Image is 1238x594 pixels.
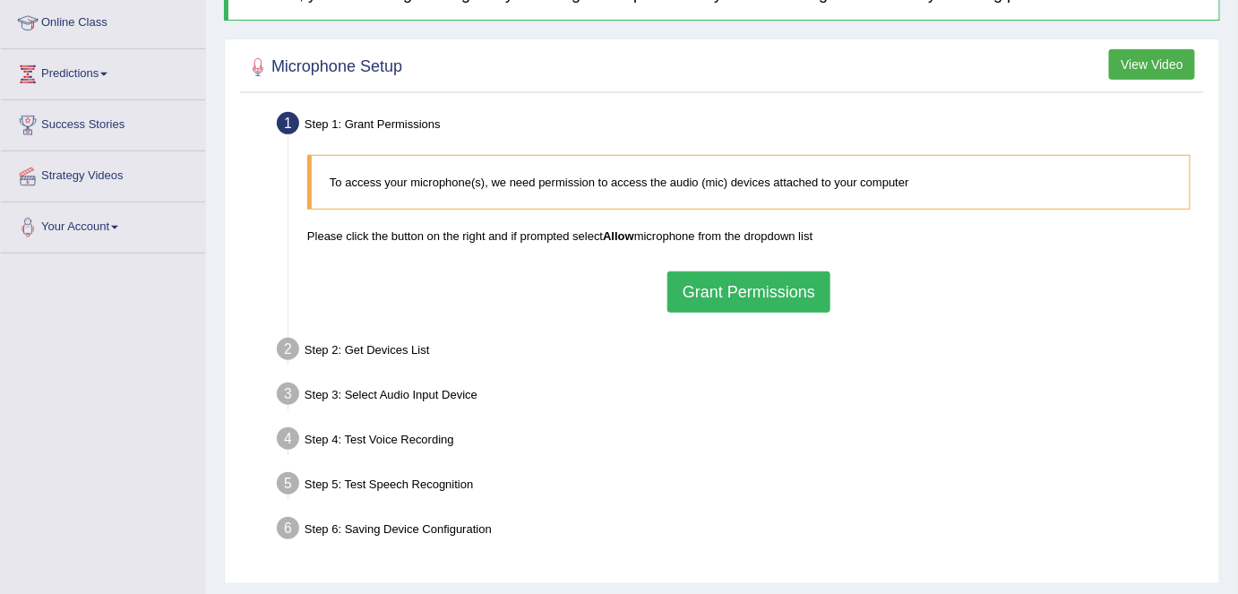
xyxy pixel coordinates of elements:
h2: Microphone Setup [245,54,402,81]
p: To access your microphone(s), we need permission to access the audio (mic) devices attached to yo... [330,174,1172,191]
a: Predictions [1,49,205,94]
a: Strategy Videos [1,151,205,196]
a: Success Stories [1,100,205,145]
b: Allow [603,229,634,243]
div: Step 2: Get Devices List [269,332,1211,372]
div: Step 1: Grant Permissions [269,107,1211,146]
button: Grant Permissions [667,271,830,313]
div: Step 5: Test Speech Recognition [269,467,1211,506]
div: Step 4: Test Voice Recording [269,422,1211,461]
div: Step 6: Saving Device Configuration [269,512,1211,551]
p: Please click the button on the right and if prompted select microphone from the dropdown list [307,228,1191,245]
button: View Video [1109,49,1195,80]
div: Step 3: Select Audio Input Device [269,377,1211,417]
a: Your Account [1,202,205,247]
